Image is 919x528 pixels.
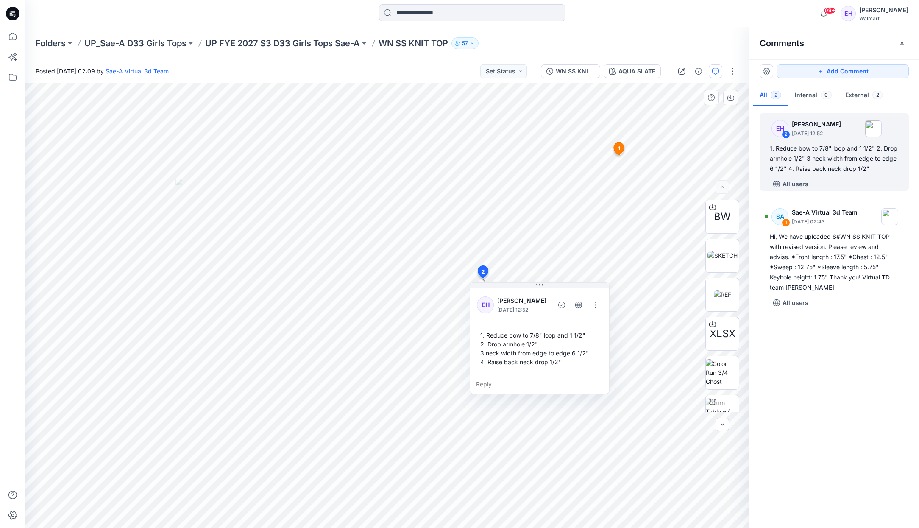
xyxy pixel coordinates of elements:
img: SKETCH [707,251,738,260]
a: Folders [36,37,66,49]
span: 99+ [823,7,836,14]
div: SA [771,208,788,225]
span: 0 [821,91,832,99]
p: [DATE] 02:43 [792,218,858,226]
div: AQUA SLATE [618,67,655,76]
img: REF [714,290,731,299]
span: 2 [771,91,781,99]
div: 1. Reduce bow to 7/8" loop and 1 1/2" 2. Drop armhole 1/2" 3 neck width from edge to edge 6 1/2" ... [770,143,899,174]
div: EH [477,296,494,313]
h2: Comments [760,38,804,48]
div: 1. Reduce bow to 7/8" loop and 1 1/2" 2. Drop armhole 1/2" 3 neck width from edge to edge 6 1/2" ... [477,327,602,370]
p: WN SS KNIT TOP [379,37,448,49]
p: All users [783,179,808,189]
span: XLSX [710,326,735,341]
img: Color Run 3/4 Ghost [706,359,739,386]
p: Sae-A Virtual 3d Team [792,207,858,218]
p: 57 [462,39,468,48]
div: 1 [782,218,790,227]
a: Sae-A Virtual 3d Team [106,67,169,75]
span: BW [714,209,731,224]
button: All [753,85,788,106]
button: 57 [451,37,479,49]
button: Add Comment [777,64,909,78]
div: Walmart [859,15,908,22]
div: Hi, We have uploaded S#WN SS KNIT TOP with revised version. Please review and advise. *Front leng... [770,232,899,293]
button: Internal [788,85,838,106]
p: [PERSON_NAME] [792,119,841,129]
p: [DATE] 12:52 [497,306,551,314]
div: WN SS KNIT TOP_REV1_FULL COLORWAYS [556,67,595,76]
button: External [838,85,890,106]
span: 1 [618,145,620,152]
div: EH [841,6,856,21]
span: Posted [DATE] 02:09 by [36,67,169,75]
div: Reply [470,375,609,394]
button: All users [770,177,812,191]
button: AQUA SLATE [604,64,661,78]
p: All users [783,298,808,308]
img: Turn Table w/ Avatar [706,398,739,425]
a: UP FYE 2027 S3 D33 Girls Tops Sae-A [205,37,360,49]
div: 2 [782,130,790,139]
div: [PERSON_NAME] [859,5,908,15]
div: EH [771,120,788,137]
button: WN SS KNIT TOP_REV1_FULL COLORWAYS [541,64,600,78]
button: Details [692,64,705,78]
a: UP_Sae-A D33 Girls Tops [84,37,187,49]
p: [PERSON_NAME] [497,296,551,306]
span: 2 [872,91,883,99]
p: [DATE] 12:52 [792,129,841,138]
button: All users [770,296,812,310]
span: 2 [482,268,485,276]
